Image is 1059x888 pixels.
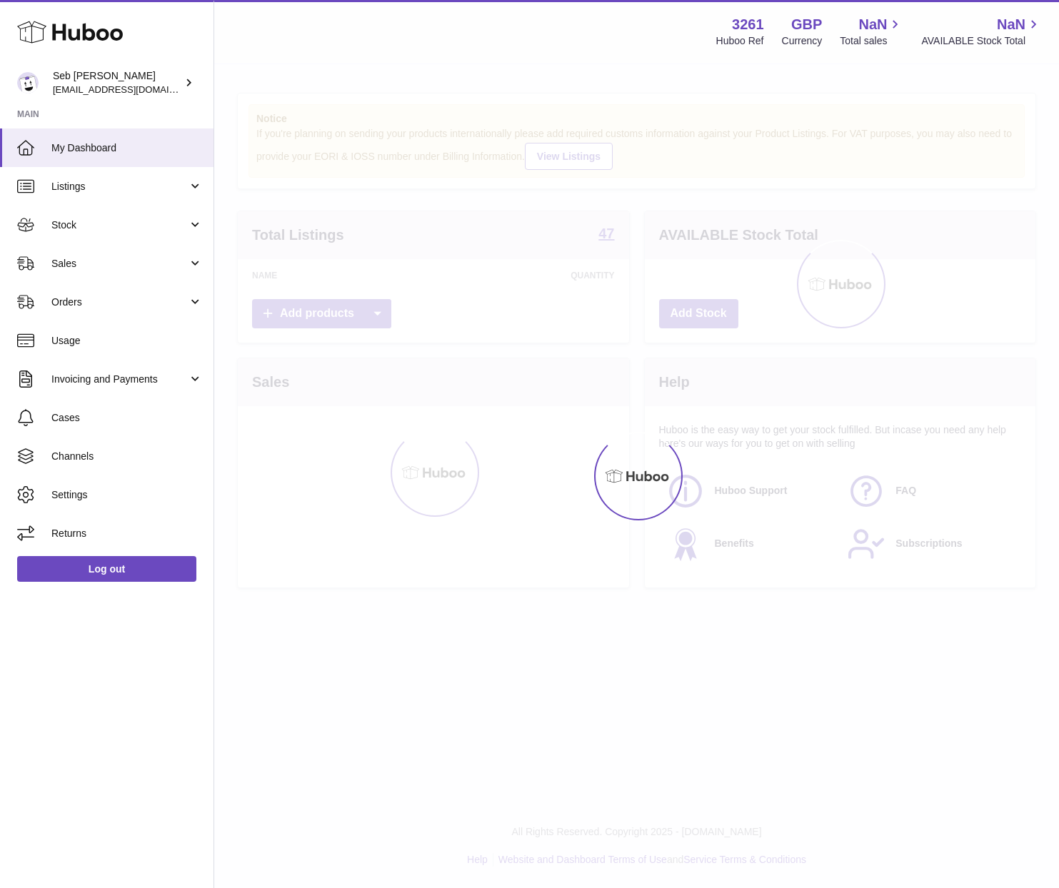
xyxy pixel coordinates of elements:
span: AVAILABLE Stock Total [921,34,1042,48]
span: Orders [51,296,188,309]
span: Total sales [840,34,903,48]
a: NaN Total sales [840,15,903,48]
span: Cases [51,411,203,425]
span: Stock [51,218,188,232]
span: Settings [51,488,203,502]
div: Huboo Ref [716,34,764,48]
span: NaN [858,15,887,34]
strong: GBP [791,15,822,34]
span: Returns [51,527,203,540]
img: ecom@bravefoods.co.uk [17,72,39,94]
div: Currency [782,34,823,48]
span: My Dashboard [51,141,203,155]
span: Channels [51,450,203,463]
a: NaN AVAILABLE Stock Total [921,15,1042,48]
span: Sales [51,257,188,271]
span: Invoicing and Payments [51,373,188,386]
strong: 3261 [732,15,764,34]
div: Seb [PERSON_NAME] [53,69,181,96]
span: Usage [51,334,203,348]
a: Log out [17,556,196,582]
span: NaN [997,15,1025,34]
span: [EMAIL_ADDRESS][DOMAIN_NAME] [53,84,210,95]
span: Listings [51,180,188,193]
